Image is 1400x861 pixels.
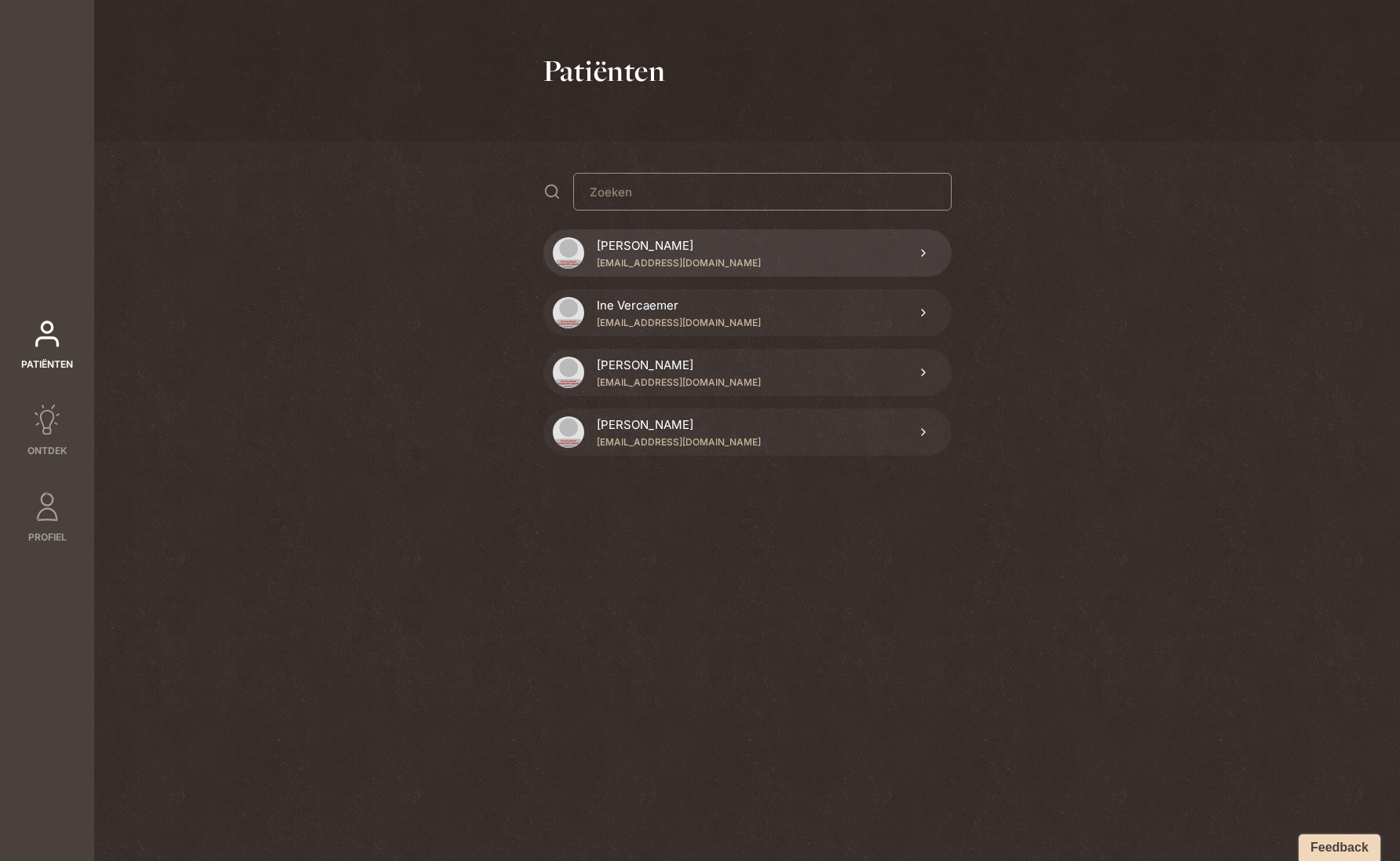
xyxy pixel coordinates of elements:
[597,236,693,255] p: [PERSON_NAME]
[597,435,761,449] p: [EMAIL_ADDRESS][DOMAIN_NAME]
[597,356,693,374] p: [PERSON_NAME]
[597,296,678,314] p: Ine Vercaemer
[27,444,67,458] span: Ontdek
[597,416,693,434] p: [PERSON_NAME]
[28,530,67,544] span: Profiel
[543,289,952,336] a: Ine Vercaemer[EMAIL_ADDRESS][DOMAIN_NAME]
[597,316,761,330] p: [EMAIL_ADDRESS][DOMAIN_NAME]
[21,357,73,372] span: Patiënten
[543,51,666,91] h1: Patiënten
[543,229,952,277] a: [PERSON_NAME][EMAIL_ADDRESS][DOMAIN_NAME]
[543,349,952,396] a: [PERSON_NAME][EMAIL_ADDRESS][DOMAIN_NAME]
[543,409,952,456] a: [PERSON_NAME][EMAIL_ADDRESS][DOMAIN_NAME]
[597,376,761,390] p: [EMAIL_ADDRESS][DOMAIN_NAME]
[597,256,761,270] p: [EMAIL_ADDRESS][DOMAIN_NAME]
[1291,830,1388,861] iframe: Ybug feedback widget
[573,173,952,211] input: Zoeken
